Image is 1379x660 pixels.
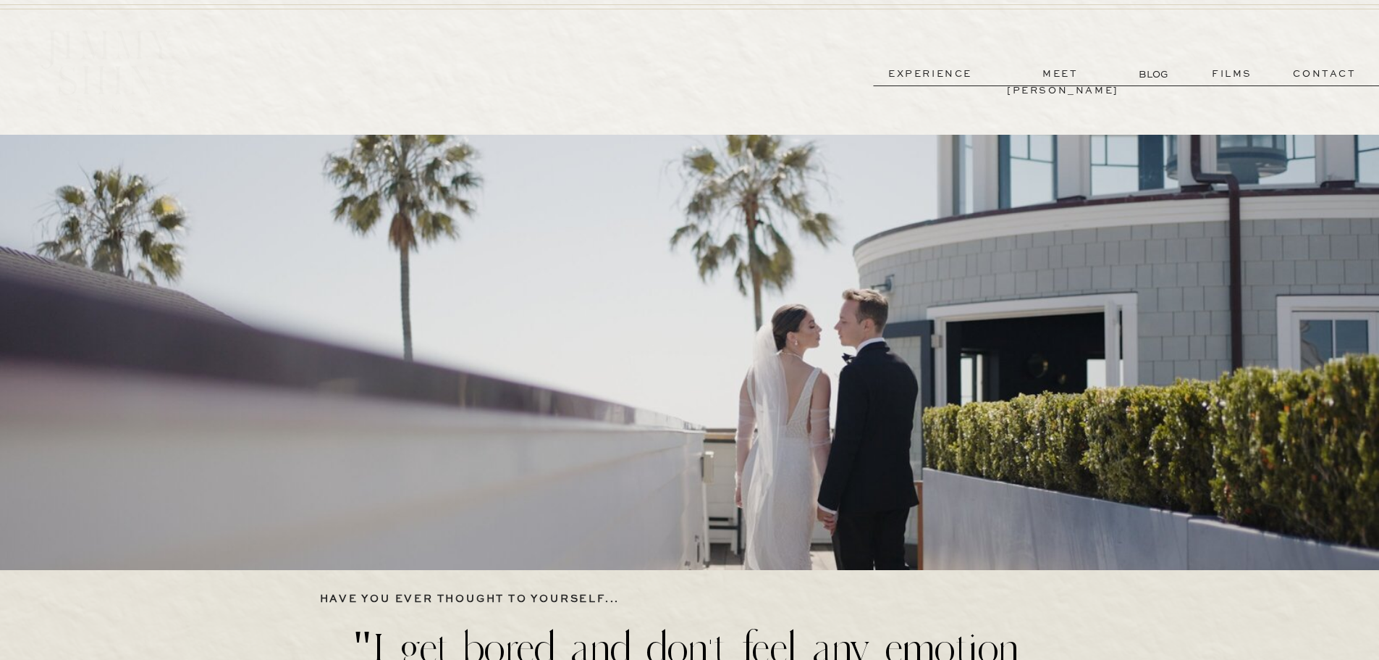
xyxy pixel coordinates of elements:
a: BLOG [1139,67,1171,82]
b: have you ever thought to yourself... [320,594,620,604]
a: contact [1273,66,1377,83]
a: experience [877,66,984,83]
a: meet [PERSON_NAME] [1007,66,1114,83]
a: films [1197,66,1268,83]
